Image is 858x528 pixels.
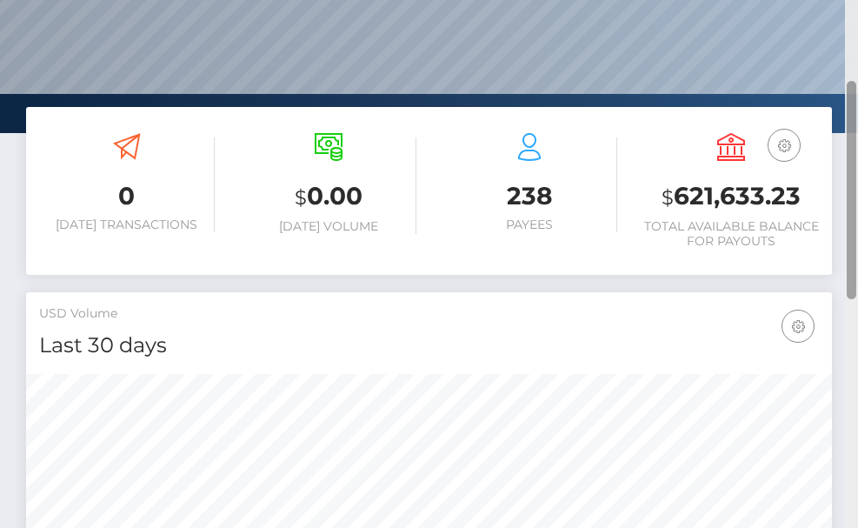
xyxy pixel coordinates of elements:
h5: USD Volume [39,305,819,323]
h3: 0.00 [241,179,416,215]
h3: 0 [39,179,215,213]
h4: Last 30 days [39,331,819,361]
small: $ [295,185,307,210]
h3: 621,633.23 [643,179,819,215]
h6: Total Available Balance for Payouts [643,219,819,249]
small: $ [662,185,674,210]
h6: [DATE] Transactions [39,217,215,232]
h3: 238 [442,179,618,213]
h6: [DATE] Volume [241,219,416,234]
h6: Payees [442,217,618,232]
